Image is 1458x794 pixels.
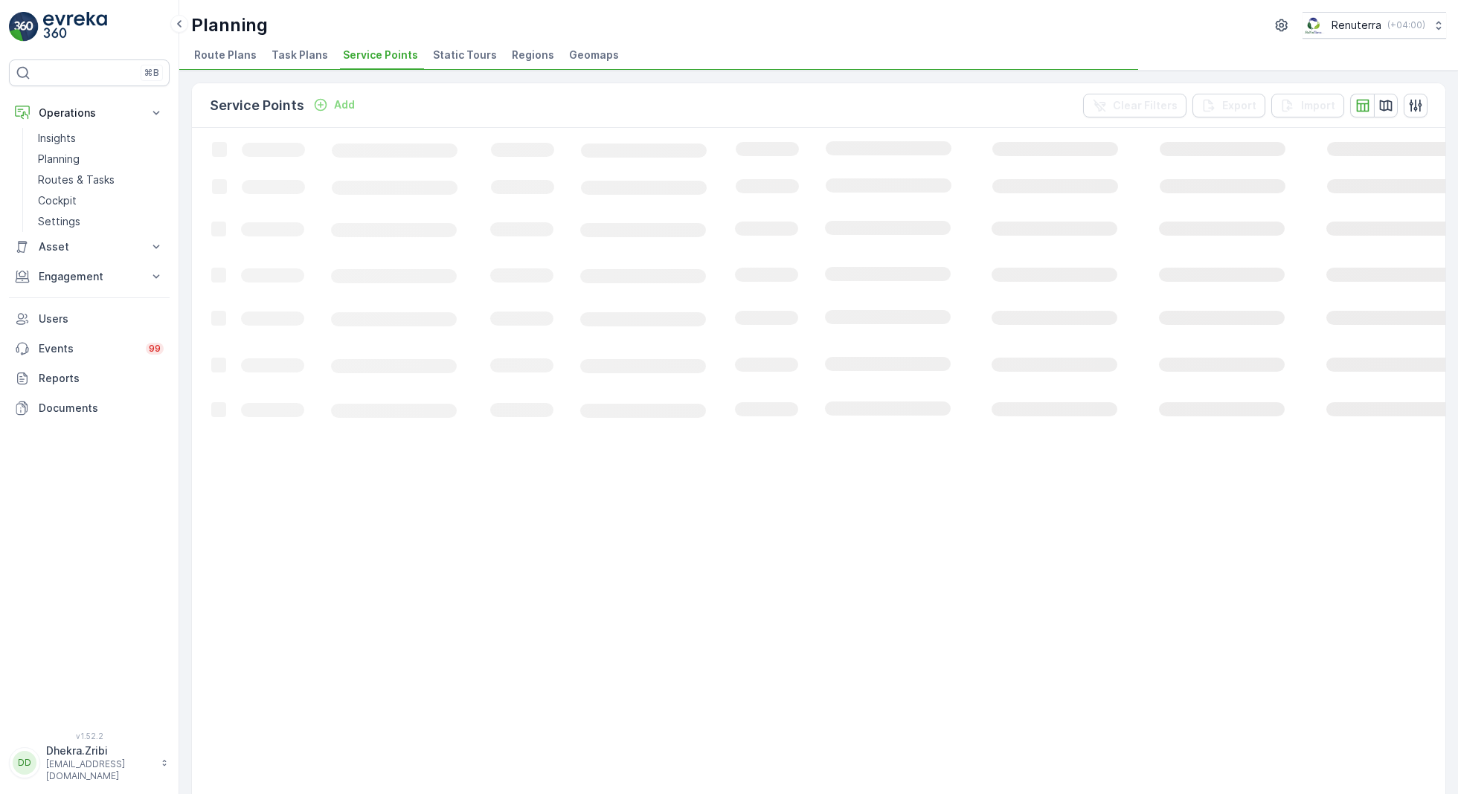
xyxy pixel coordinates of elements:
[334,97,355,112] p: Add
[32,190,170,211] a: Cockpit
[32,149,170,170] a: Planning
[38,172,115,187] p: Routes & Tasks
[1303,12,1446,39] button: Renuterra(+04:00)
[39,269,140,284] p: Engagement
[32,128,170,149] a: Insights
[9,743,170,782] button: DDDhekra.Zribi[EMAIL_ADDRESS][DOMAIN_NAME]
[39,401,164,416] p: Documents
[149,343,161,355] p: 99
[194,48,257,62] span: Route Plans
[43,12,107,42] img: logo_light-DOdMpM7g.png
[9,334,170,364] a: Events99
[39,371,164,386] p: Reports
[1083,94,1186,117] button: Clear Filters
[9,364,170,393] a: Reports
[1303,17,1326,33] img: Screenshot_2024-07-26_at_13.33.01.png
[1192,94,1265,117] button: Export
[38,214,80,229] p: Settings
[1387,19,1425,31] p: ( +04:00 )
[32,211,170,232] a: Settings
[46,743,153,758] p: Dhekra.Zribi
[9,304,170,334] a: Users
[343,48,418,62] span: Service Points
[210,95,304,116] p: Service Points
[13,751,36,775] div: DD
[39,106,140,120] p: Operations
[1222,98,1256,113] p: Export
[38,193,77,208] p: Cockpit
[9,12,39,42] img: logo
[39,312,164,326] p: Users
[9,262,170,291] button: Engagement
[307,96,361,114] button: Add
[9,98,170,128] button: Operations
[191,13,268,37] p: Planning
[9,393,170,423] a: Documents
[38,152,80,167] p: Planning
[144,67,159,79] p: ⌘B
[38,131,76,146] p: Insights
[433,48,497,62] span: Static Tours
[9,232,170,262] button: Asset
[1113,98,1178,113] p: Clear Filters
[32,170,170,190] a: Routes & Tasks
[39,239,140,254] p: Asset
[46,758,153,782] p: [EMAIL_ADDRESS][DOMAIN_NAME]
[512,48,554,62] span: Regions
[569,48,619,62] span: Geomaps
[1301,98,1335,113] p: Import
[9,732,170,740] span: v 1.52.2
[1271,94,1344,117] button: Import
[1332,18,1381,33] p: Renuterra
[272,48,328,62] span: Task Plans
[39,341,137,356] p: Events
